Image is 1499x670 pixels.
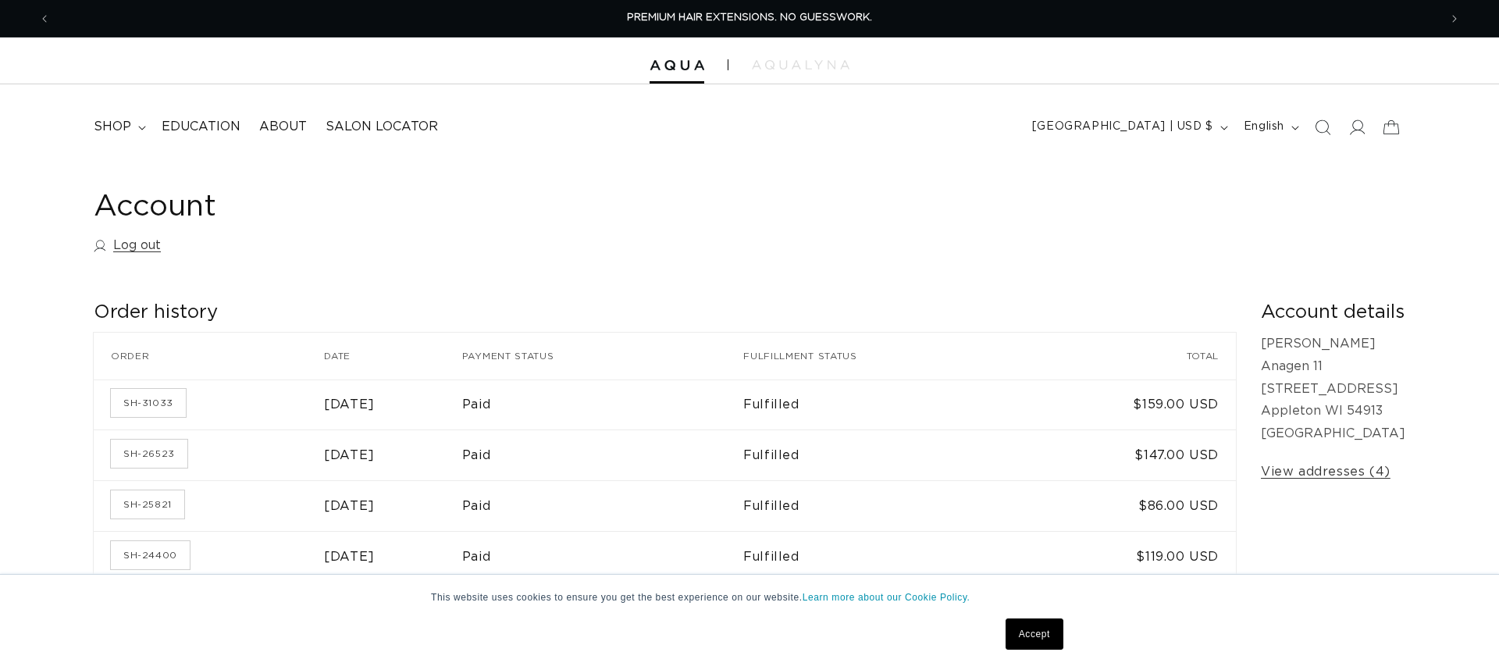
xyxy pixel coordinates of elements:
span: Salon Locator [326,119,438,135]
td: $159.00 USD [1010,380,1236,430]
a: About [250,109,316,144]
img: Aqua Hair Extensions [650,60,704,71]
td: Fulfilled [743,531,1010,582]
td: Paid [462,380,743,430]
a: Order number SH-25821 [111,490,184,519]
th: Payment status [462,333,743,380]
span: About [259,119,307,135]
span: [GEOGRAPHIC_DATA] | USD $ [1032,119,1213,135]
button: [GEOGRAPHIC_DATA] | USD $ [1023,112,1234,142]
td: Fulfilled [743,429,1010,480]
th: Fulfillment status [743,333,1010,380]
time: [DATE] [324,449,375,462]
h2: Account details [1261,301,1405,325]
button: English [1234,112,1305,142]
th: Total [1010,333,1236,380]
span: English [1244,119,1284,135]
td: $119.00 USD [1010,531,1236,582]
a: Order number SH-31033 [111,389,186,417]
p: [PERSON_NAME] Anagen 11 [STREET_ADDRESS] Appleton WI 54913 [GEOGRAPHIC_DATA] [1261,333,1405,445]
span: PREMIUM HAIR EXTENSIONS. NO GUESSWORK. [627,12,872,23]
a: Learn more about our Cookie Policy. [803,592,970,603]
time: [DATE] [324,500,375,512]
span: Education [162,119,240,135]
td: Fulfilled [743,380,1010,430]
h2: Order history [94,301,1236,325]
a: Order number SH-26523 [111,440,187,468]
td: $147.00 USD [1010,429,1236,480]
a: Order number SH-24400 [111,541,190,569]
td: $86.00 USD [1010,480,1236,531]
th: Order [94,333,324,380]
button: Next announcement [1437,4,1472,34]
a: Salon Locator [316,109,447,144]
span: shop [94,119,131,135]
button: Previous announcement [27,4,62,34]
a: Log out [94,234,161,257]
a: Accept [1006,618,1063,650]
time: [DATE] [324,551,375,563]
th: Date [324,333,462,380]
td: Fulfilled [743,480,1010,531]
p: This website uses cookies to ensure you get the best experience on our website. [431,590,1068,604]
summary: Search [1305,110,1340,144]
td: Paid [462,429,743,480]
td: Paid [462,531,743,582]
img: aqualyna.com [752,60,849,69]
summary: shop [84,109,152,144]
a: Education [152,109,250,144]
a: View addresses (4) [1261,461,1390,483]
h1: Account [94,188,1405,226]
td: Paid [462,480,743,531]
time: [DATE] [324,398,375,411]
